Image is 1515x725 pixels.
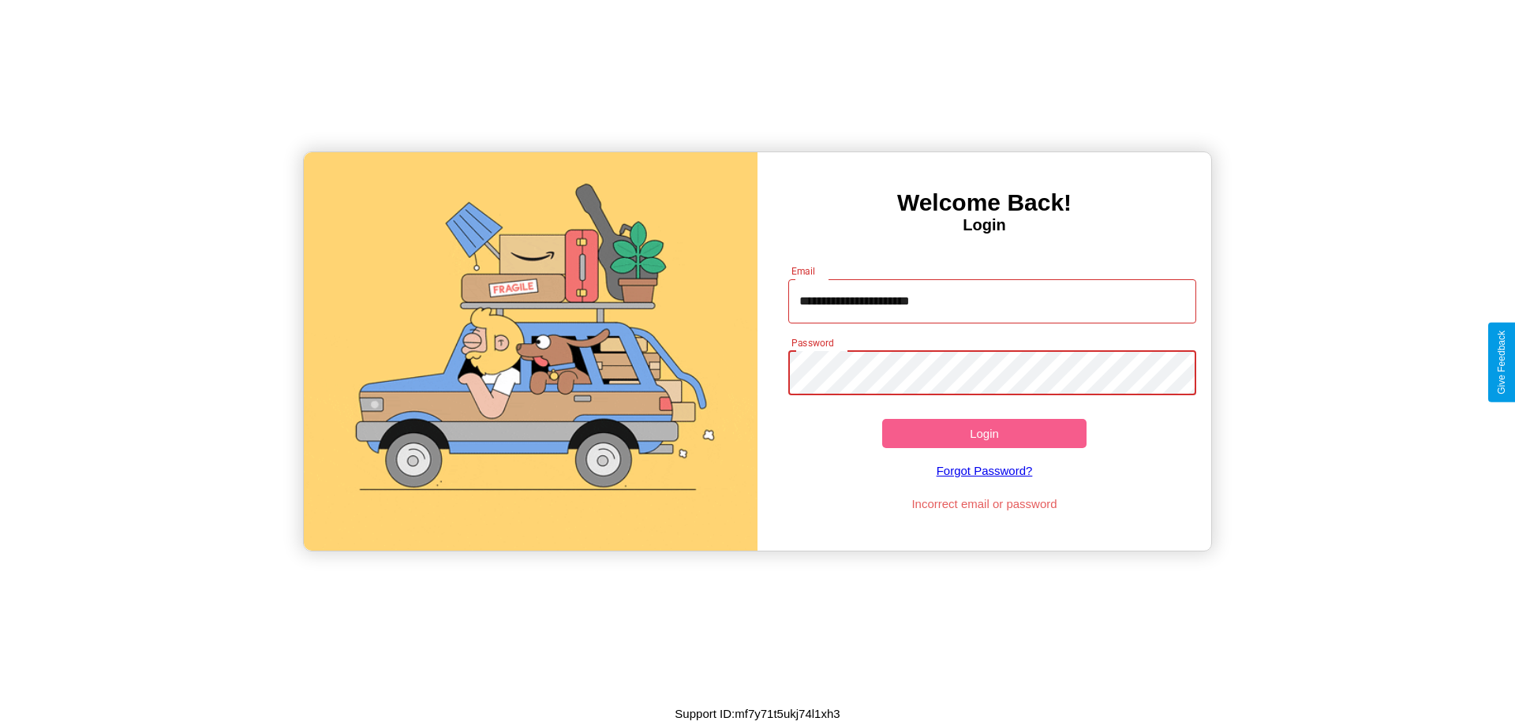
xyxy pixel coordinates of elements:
a: Forgot Password? [780,448,1189,493]
h3: Welcome Back! [757,189,1211,216]
button: Login [882,419,1087,448]
p: Support ID: mf7y71t5ukj74l1xh3 [675,703,840,724]
div: Give Feedback [1496,331,1507,394]
label: Email [791,264,816,278]
p: Incorrect email or password [780,493,1189,514]
h4: Login [757,216,1211,234]
img: gif [304,152,757,551]
label: Password [791,336,833,349]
